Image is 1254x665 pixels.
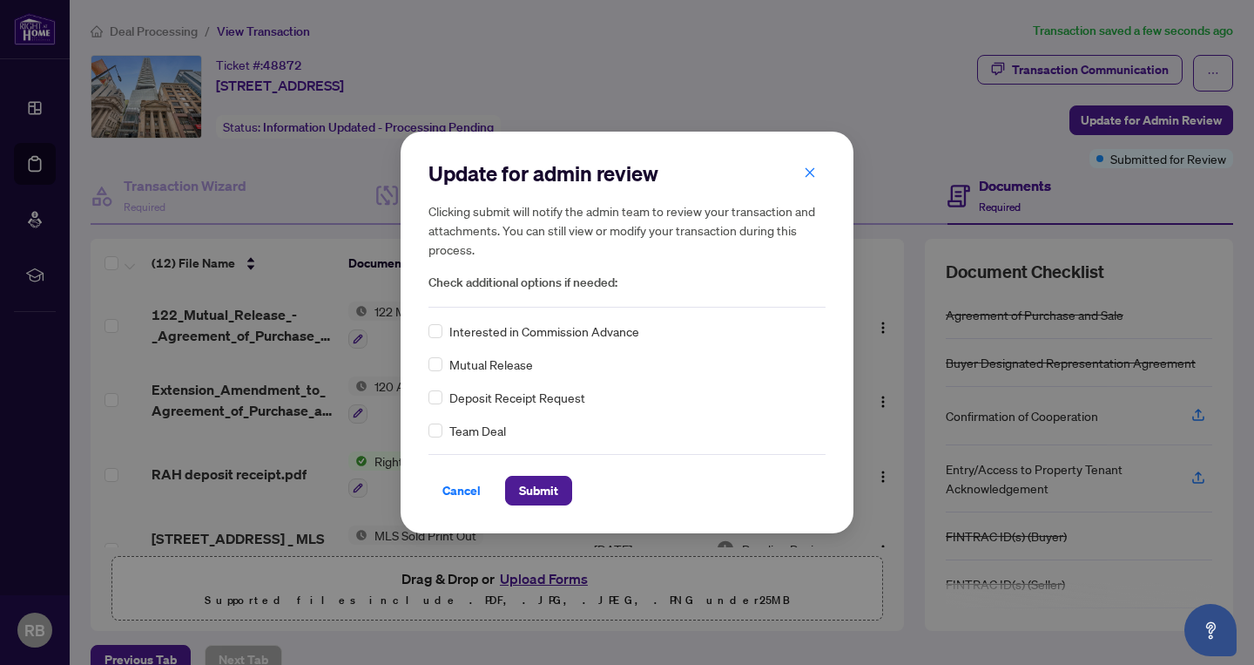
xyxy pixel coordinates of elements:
[449,322,639,341] span: Interested in Commission Advance
[428,201,826,259] h5: Clicking submit will notify the admin team to review your transaction and attachments. You can st...
[1184,604,1237,656] button: Open asap
[449,421,506,440] span: Team Deal
[449,355,533,374] span: Mutual Release
[428,159,826,187] h2: Update for admin review
[442,477,481,505] span: Cancel
[428,476,495,506] button: Cancel
[428,273,826,293] span: Check additional options if needed:
[519,477,558,505] span: Submit
[804,166,816,179] span: close
[449,388,585,407] span: Deposit Receipt Request
[505,476,572,506] button: Submit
